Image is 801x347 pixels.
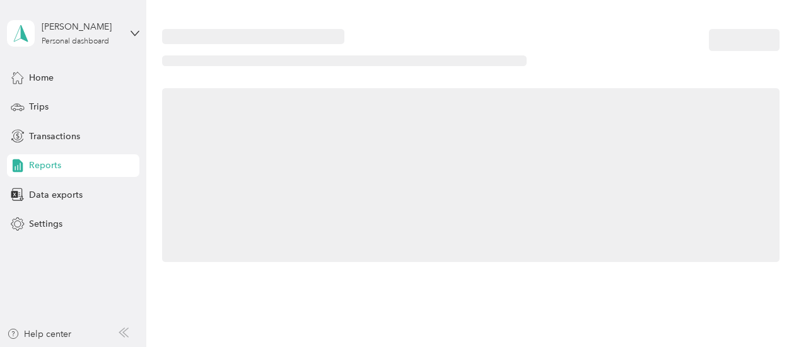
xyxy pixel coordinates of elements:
[7,327,71,341] button: Help center
[29,159,61,172] span: Reports
[42,38,109,45] div: Personal dashboard
[29,217,62,230] span: Settings
[29,100,49,113] span: Trips
[730,276,801,347] iframe: Everlance-gr Chat Button Frame
[29,130,80,143] span: Transactions
[29,71,54,84] span: Home
[42,20,120,33] div: [PERSON_NAME]
[29,188,83,202] span: Data exports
